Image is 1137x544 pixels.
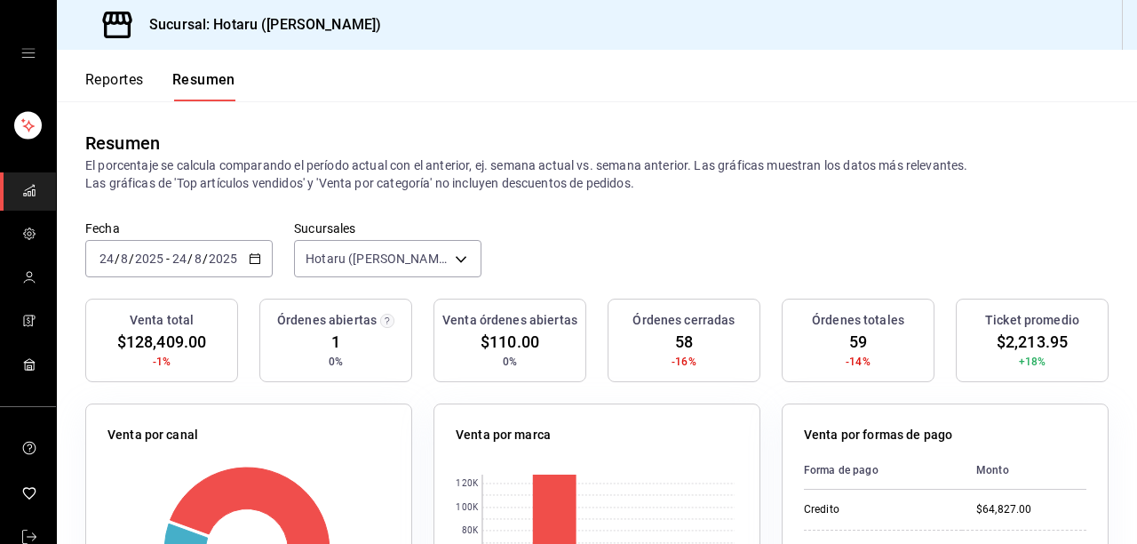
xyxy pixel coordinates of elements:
[134,252,164,266] input: ----
[985,311,1079,330] h3: Ticket promedio
[187,252,193,266] span: /
[675,330,693,354] span: 58
[456,426,551,444] p: Venta por marca
[166,252,170,266] span: -
[135,14,381,36] h3: Sucursal: Hotaru ([PERSON_NAME])
[442,311,577,330] h3: Venta órdenes abiertas
[997,330,1068,354] span: $2,213.95
[115,252,120,266] span: /
[306,250,449,268] span: Hotaru ([PERSON_NAME])
[976,502,1086,517] div: $64,827.00
[85,130,160,156] div: Resumen
[481,330,539,354] span: $110.00
[208,252,238,266] input: ----
[846,354,871,370] span: -14%
[812,311,904,330] h3: Órdenes totales
[130,311,194,330] h3: Venta total
[849,330,867,354] span: 59
[85,156,1109,192] p: El porcentaje se calcula comparando el período actual con el anterior, ej. semana actual vs. sema...
[194,252,203,266] input: --
[329,354,343,370] span: 0%
[153,354,171,370] span: -1%
[456,503,478,513] text: 100K
[120,252,129,266] input: --
[804,452,962,490] th: Forma de pago
[331,330,340,354] span: 1
[21,46,36,60] button: open drawer
[117,330,206,354] span: $128,409.00
[172,71,235,101] button: Resumen
[85,222,273,235] label: Fecha
[203,252,208,266] span: /
[277,311,377,330] h3: Órdenes abiertas
[503,354,517,370] span: 0%
[632,311,735,330] h3: Órdenes cerradas
[962,452,1086,490] th: Monto
[294,222,481,235] label: Sucursales
[85,71,235,101] div: navigation tabs
[85,71,144,101] button: Reportes
[804,426,952,444] p: Venta por formas de pago
[804,502,948,517] div: Credito
[99,252,115,266] input: --
[1019,354,1046,370] span: +18%
[107,426,198,444] p: Venta por canal
[462,526,479,536] text: 80K
[672,354,696,370] span: -16%
[129,252,134,266] span: /
[171,252,187,266] input: --
[456,479,478,489] text: 120K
